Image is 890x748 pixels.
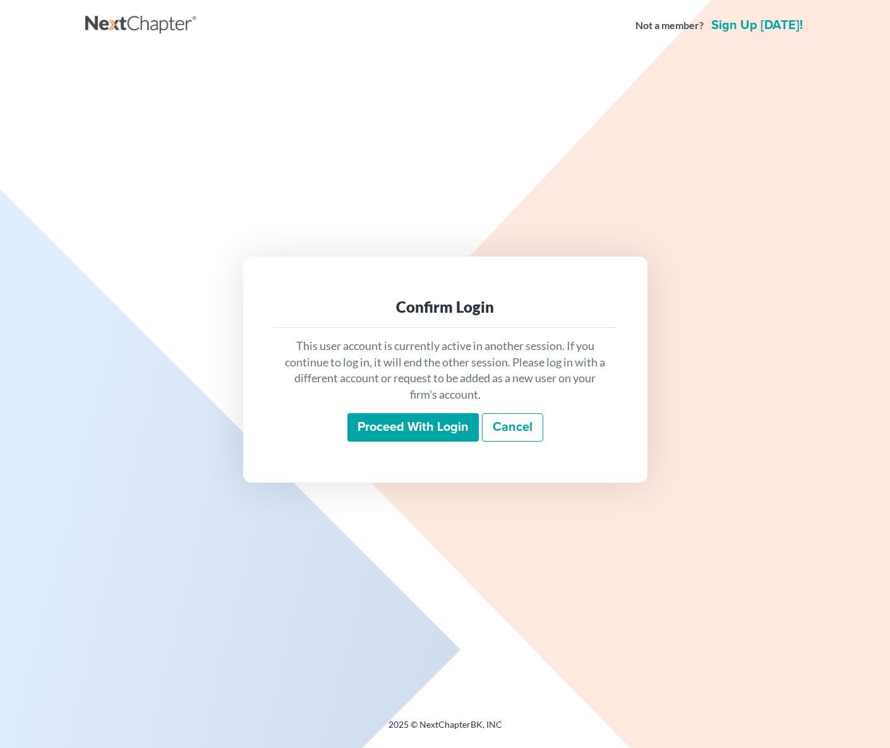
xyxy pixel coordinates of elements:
strong: Not a member? [635,18,704,33]
a: Sign up [DATE]! [709,19,805,32]
div: Confirm Login [284,297,607,317]
a: Cancel [482,413,543,442]
p: This user account is currently active in another session. If you continue to log in, it will end ... [284,338,607,403]
input: Proceed with login [347,413,479,442]
div: 2025 © NextChapterBK, INC [85,718,805,741]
